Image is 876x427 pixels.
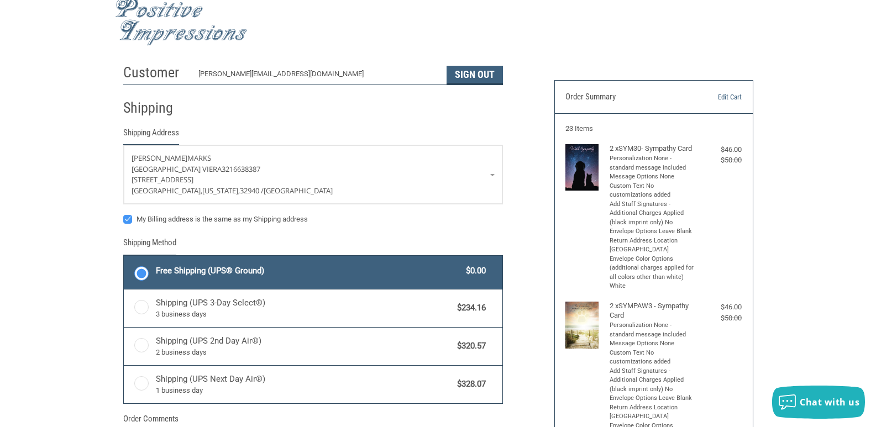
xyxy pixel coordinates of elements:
li: Personalization None - standard message included [610,321,695,339]
span: $234.16 [452,302,486,314]
div: $50.00 [697,155,742,166]
span: Free Shipping (UPS® Ground) [156,265,461,277]
li: Envelope Color Options (additional charges applied for all colors other than white) White [610,255,695,291]
button: Sign Out [447,66,503,85]
li: Personalization None - standard message included [610,154,695,172]
div: [PERSON_NAME][EMAIL_ADDRESS][DOMAIN_NAME] [198,68,436,85]
a: Enter or select a different address [124,145,502,204]
span: $328.07 [452,378,486,391]
li: Message Options None [610,339,695,349]
label: My Billing address is the same as my Shipping address [123,215,503,224]
li: Envelope Options Leave Blank [610,227,695,236]
h4: 2 x SYMPAW3 - Sympathy Card [610,302,695,320]
legend: Shipping Address [123,126,179,145]
span: 3216638387 [222,164,260,174]
span: Chat with us [800,396,859,408]
li: Message Options None [610,172,695,182]
li: Custom Text No customizations added [610,349,695,367]
span: Shipping (UPS 3-Day Select®) [156,297,452,320]
li: Envelope Options Leave Blank [610,394,695,403]
h3: Order Summary [565,92,685,103]
li: Add Staff Signatures - Additional Charges Applied (black imprint only) No [610,367,695,394]
span: [STREET_ADDRESS] [132,175,193,184]
span: [PERSON_NAME] [132,153,187,163]
span: [GEOGRAPHIC_DATA] [264,186,333,196]
h3: 23 Items [565,124,742,133]
span: 32940 / [240,186,264,196]
a: Edit Cart [685,92,742,103]
div: $50.00 [697,313,742,324]
span: [GEOGRAPHIC_DATA] VIERA [132,164,222,174]
div: $46.00 [697,144,742,155]
span: $0.00 [461,265,486,277]
div: $46.00 [697,302,742,313]
li: Add Staff Signatures - Additional Charges Applied (black imprint only) No [610,200,695,228]
span: $320.57 [452,340,486,352]
h2: Shipping [123,99,188,117]
span: 2 business days [156,347,452,358]
h2: Customer [123,64,188,82]
legend: Shipping Method [123,236,176,255]
h4: 2 x SYM30- Sympathy Card [610,144,695,153]
span: [US_STATE], [202,186,240,196]
li: Return Address Location [GEOGRAPHIC_DATA] [610,403,695,421]
li: Return Address Location [GEOGRAPHIC_DATA] [610,236,695,255]
span: Shipping (UPS 2nd Day Air®) [156,335,452,358]
button: Chat with us [772,386,865,419]
span: MARKS [187,153,211,163]
li: Custom Text No customizations added [610,182,695,200]
span: Shipping (UPS Next Day Air®) [156,373,452,396]
span: [GEOGRAPHIC_DATA], [132,186,202,196]
span: 3 business days [156,309,452,320]
span: 1 business day [156,385,452,396]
